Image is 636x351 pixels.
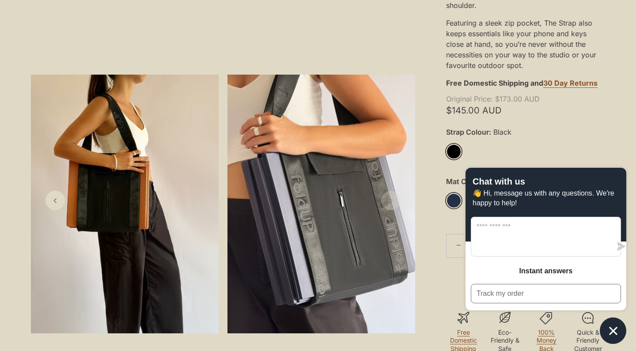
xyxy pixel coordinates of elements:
strong: Free Domestic Shipping and [446,79,543,87]
a: 30 Day Returns [543,79,598,88]
strong: 30 Day Returns [543,79,598,87]
a: Black [446,144,462,159]
div: Featuring a sleek zip pocket, The Strap also keeps essentials like your phone and keys close at h... [446,14,605,74]
span: $145.00 AUD [446,107,605,114]
label: Strap Colour: [446,128,605,136]
a: Next slide [381,191,401,210]
a: − [448,235,467,255]
a: Midnight [446,193,462,208]
a: Previous slide [45,191,65,210]
inbox-online-store-chat: Shopify online store chat [463,168,629,344]
span: $173.00 AUD [446,95,602,102]
a: More payment options [446,279,605,290]
label: Mat Colour: [446,177,605,186]
span: Black [491,128,511,136]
